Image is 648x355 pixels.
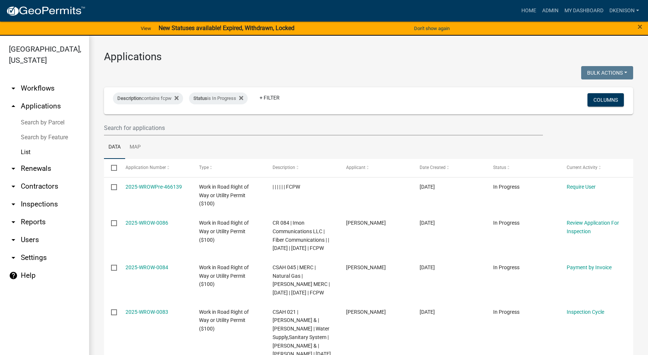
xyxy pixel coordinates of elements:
[638,22,642,32] span: ×
[493,184,520,190] span: In Progress
[199,184,249,207] span: Work in Road Right of Way or Utility Permit ($100)
[346,220,386,226] span: Joe Meyers
[493,264,520,270] span: In Progress
[126,165,166,170] span: Application Number
[581,66,633,79] button: Bulk Actions
[420,165,446,170] span: Date Created
[138,22,154,35] a: View
[567,184,596,190] a: Require User
[486,159,560,177] datatable-header-cell: Status
[113,92,183,104] div: contains fcpw
[104,51,633,63] h3: Applications
[9,271,18,280] i: help
[339,159,413,177] datatable-header-cell: Applicant
[126,184,182,190] a: 2025-WROWPre-466139
[9,200,18,209] i: arrow_drop_down
[518,4,539,18] a: Home
[567,264,612,270] a: Payment by Invoice
[413,159,486,177] datatable-header-cell: Date Created
[199,220,249,243] span: Work in Road Right of Way or Utility Permit ($100)
[273,264,330,296] span: CSAH 045 | MERC | Natural Gas | THOMAS WOOD MERC | 08/14/2025 | 08/30/2025 | FCPW
[126,309,168,315] a: 2025-WROW-0083
[104,120,543,136] input: Search for applications
[9,182,18,191] i: arrow_drop_down
[346,264,386,270] span: Thomas Wood
[493,220,520,226] span: In Progress
[189,92,248,104] div: is In Progress
[587,93,624,107] button: Columns
[273,220,329,251] span: CR 084 | Imon Communications LLC | Fiber Communications | | 09/15/2025 | 09/17/2025 | FCPW
[420,309,435,315] span: 08/13/2025
[9,102,18,111] i: arrow_drop_up
[493,309,520,315] span: In Progress
[273,165,295,170] span: Description
[638,22,642,31] button: Close
[9,84,18,93] i: arrow_drop_down
[567,165,597,170] span: Current Activity
[567,309,604,315] a: Inspection Cycle
[104,136,125,159] a: Data
[9,235,18,244] i: arrow_drop_down
[560,159,633,177] datatable-header-cell: Current Activity
[346,165,365,170] span: Applicant
[420,184,435,190] span: 08/19/2025
[9,164,18,173] i: arrow_drop_down
[420,220,435,226] span: 08/19/2025
[118,159,192,177] datatable-header-cell: Application Number
[126,264,168,270] a: 2025-WROW-0084
[193,95,207,101] span: Status
[125,136,145,159] a: Map
[126,220,168,226] a: 2025-WROW-0086
[561,4,606,18] a: My Dashboard
[254,91,286,104] a: + Filter
[606,4,642,18] a: dkenison
[420,264,435,270] span: 08/13/2025
[192,159,265,177] datatable-header-cell: Type
[411,22,453,35] button: Don't show again
[117,95,141,101] span: Description
[266,159,339,177] datatable-header-cell: Description
[199,309,249,332] span: Work in Road Right of Way or Utility Permit ($100)
[104,159,118,177] datatable-header-cell: Select
[199,165,209,170] span: Type
[199,264,249,287] span: Work in Road Right of Way or Utility Permit ($100)
[9,218,18,227] i: arrow_drop_down
[9,253,18,262] i: arrow_drop_down
[273,184,300,190] span: | | | | | | FCPW
[346,309,386,315] span: Scott Peterson
[567,220,619,234] a: Review Application For Inspection
[493,165,506,170] span: Status
[159,25,294,32] strong: New Statuses available! Expired, Withdrawn, Locked
[539,4,561,18] a: Admin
